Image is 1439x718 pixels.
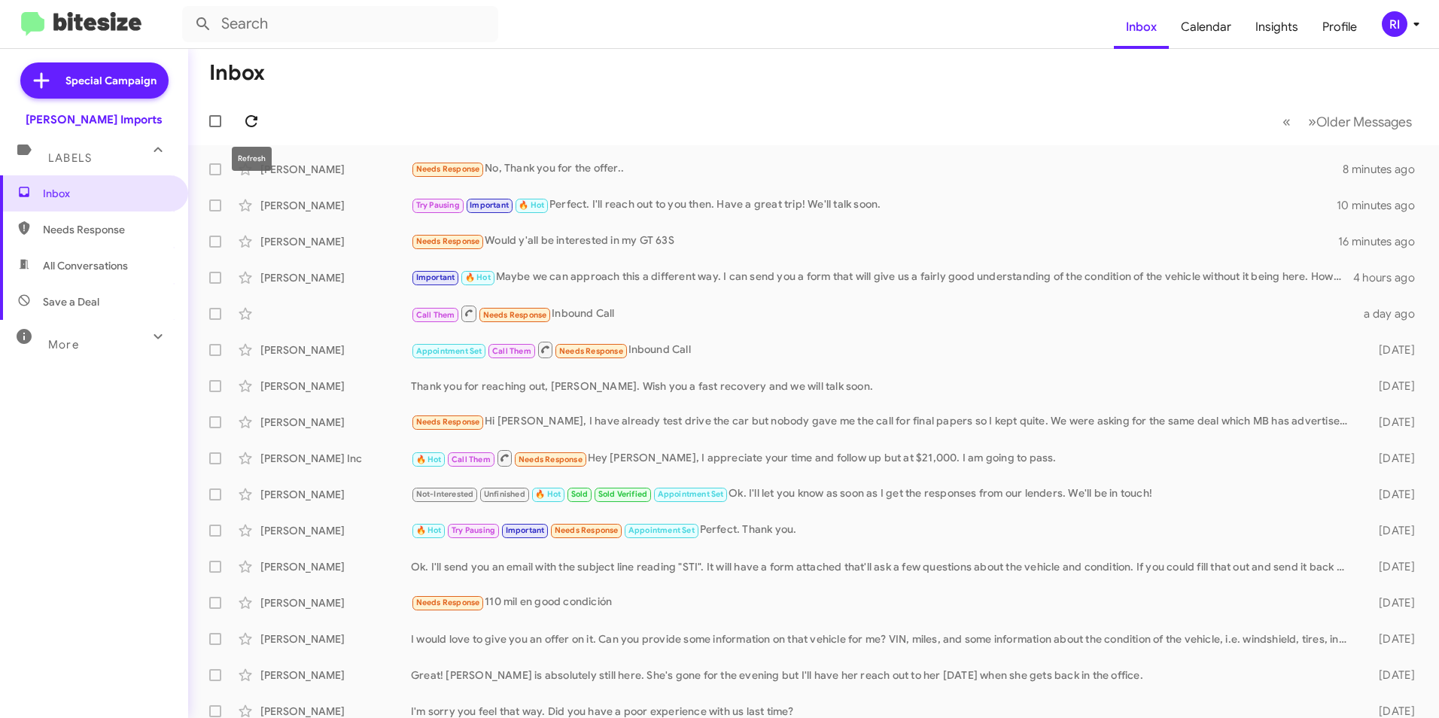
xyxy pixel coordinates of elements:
div: 10 minutes ago [1337,198,1427,213]
div: [PERSON_NAME] [260,198,411,213]
span: 🔥 Hot [416,525,442,535]
span: Try Pausing [416,200,460,210]
div: Perfect. Thank you. [411,522,1355,539]
div: [DATE] [1355,487,1427,502]
div: Hey [PERSON_NAME], I appreciate your time and follow up but at $21,000. I am going to pass. [411,449,1355,467]
span: Labels [48,151,92,165]
div: [PERSON_NAME] Inc [260,451,411,466]
div: Ok. I'll let you know as soon as I get the responses from our lenders. We'll be in touch! [411,485,1355,503]
span: Call Them [416,310,455,320]
div: Hi [PERSON_NAME], I have already test drive the car but nobody gave me the call for final papers ... [411,413,1355,430]
a: Inbox [1114,5,1169,49]
div: Great! [PERSON_NAME] is absolutely still here. She's gone for the evening but I'll have her reach... [411,668,1355,683]
div: [DATE] [1355,379,1427,394]
span: Important [470,200,509,210]
span: Needs Response [43,222,171,237]
span: Important [506,525,545,535]
span: » [1308,112,1316,131]
span: 🔥 Hot [535,489,561,499]
div: [PERSON_NAME] [260,523,411,538]
a: Profile [1310,5,1369,49]
div: [PERSON_NAME] [260,559,411,574]
div: a day ago [1355,306,1427,321]
a: Special Campaign [20,62,169,99]
div: [DATE] [1355,451,1427,466]
span: Appointment Set [416,346,482,356]
div: [DATE] [1355,342,1427,357]
div: [PERSON_NAME] [260,162,411,177]
div: [DATE] [1355,523,1427,538]
span: Sold [571,489,589,499]
span: Sold Verified [598,489,648,499]
span: Important [416,272,455,282]
span: Call Them [492,346,531,356]
div: 8 minutes ago [1343,162,1427,177]
span: Call Them [452,455,491,464]
div: Would y'all be interested in my GT 63S [411,233,1338,250]
span: « [1282,112,1291,131]
div: I would love to give you an offer on it. Can you provide some information on that vehicle for me?... [411,631,1355,647]
span: Inbox [43,186,171,201]
button: Previous [1273,106,1300,137]
input: Search [182,6,498,42]
div: [PERSON_NAME] [260,415,411,430]
div: No, Thank you for the offer.. [411,160,1343,178]
div: 16 minutes ago [1338,234,1427,249]
span: Appointment Set [658,489,724,499]
span: Appointment Set [628,525,695,535]
span: Needs Response [555,525,619,535]
span: Needs Response [416,417,480,427]
div: [PERSON_NAME] Imports [26,112,163,127]
span: 🔥 Hot [519,200,544,210]
div: [PERSON_NAME] [260,270,411,285]
div: [PERSON_NAME] [260,234,411,249]
button: Next [1299,106,1421,137]
span: Unfinished [484,489,525,499]
span: 🔥 Hot [416,455,442,464]
span: Needs Response [559,346,623,356]
span: Save a Deal [43,294,99,309]
div: Thank you for reaching out, [PERSON_NAME]. Wish you a fast recovery and we will talk soon. [411,379,1355,394]
div: [PERSON_NAME] [260,631,411,647]
h1: Inbox [209,61,265,85]
span: More [48,338,79,351]
span: Needs Response [483,310,547,320]
nav: Page navigation example [1274,106,1421,137]
div: [DATE] [1355,595,1427,610]
div: [PERSON_NAME] [260,379,411,394]
span: Not-Interested [416,489,474,499]
button: RI [1369,11,1422,37]
div: [DATE] [1355,668,1427,683]
div: [DATE] [1355,559,1427,574]
div: [PERSON_NAME] [260,342,411,357]
span: Try Pausing [452,525,495,535]
span: Older Messages [1316,114,1412,130]
div: Maybe we can approach this a different way. I can send you a form that will give us a fairly good... [411,269,1353,286]
div: 4 hours ago [1353,270,1427,285]
div: RI [1382,11,1407,37]
span: Needs Response [416,164,480,174]
div: [PERSON_NAME] [260,595,411,610]
span: Needs Response [519,455,583,464]
div: Ok. I'll send you an email with the subject line reading "STI". It will have a form attached that... [411,559,1355,574]
div: [DATE] [1355,631,1427,647]
span: Special Campaign [65,73,157,88]
a: Calendar [1169,5,1243,49]
div: Perfect. I'll reach out to you then. Have a great trip! We'll talk soon. [411,196,1337,214]
span: All Conversations [43,258,128,273]
div: [DATE] [1355,415,1427,430]
div: [PERSON_NAME] [260,487,411,502]
div: [PERSON_NAME] [260,668,411,683]
span: Needs Response [416,598,480,607]
span: 🔥 Hot [465,272,491,282]
div: Inbound Call [411,340,1355,359]
div: Inbound Call [411,304,1355,323]
span: Needs Response [416,236,480,246]
a: Insights [1243,5,1310,49]
div: 110 mil en good condición [411,594,1355,611]
div: Refresh [232,147,272,171]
